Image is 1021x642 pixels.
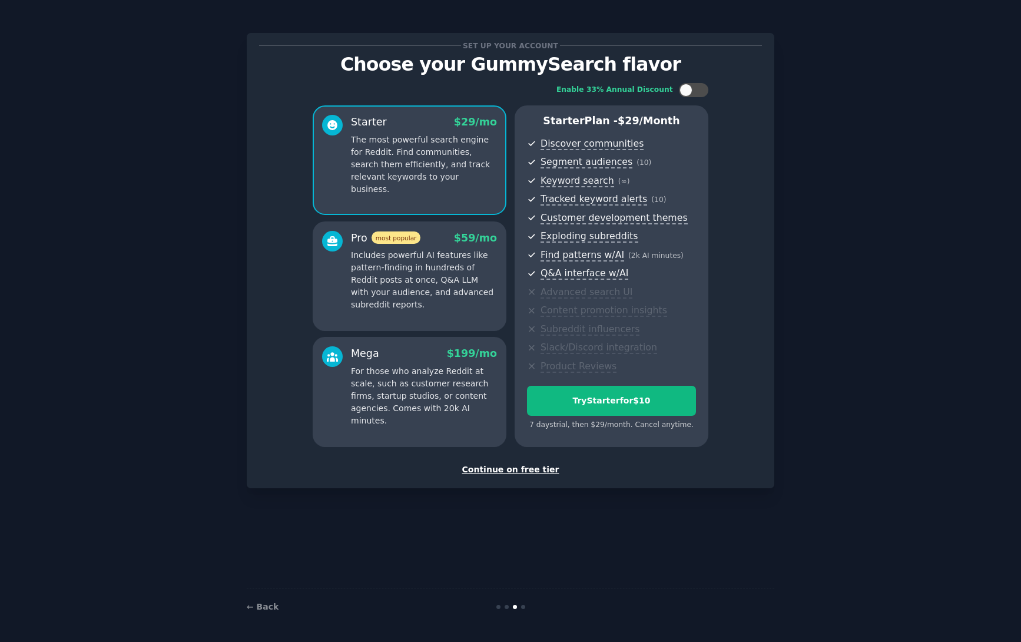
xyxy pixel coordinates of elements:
span: Advanced search UI [541,286,632,299]
span: Exploding subreddits [541,230,638,243]
div: Continue on free tier [259,464,762,476]
span: Product Reviews [541,360,616,373]
span: $ 29 /month [618,115,680,127]
div: Try Starter for $10 [528,395,695,407]
span: most popular [372,231,421,244]
span: $ 199 /mo [447,348,497,359]
p: The most powerful search engine for Reddit. Find communities, search them efficiently, and track ... [351,134,497,196]
span: Discover communities [541,138,644,150]
span: Find patterns w/AI [541,249,624,262]
a: ← Back [247,602,279,611]
div: Starter [351,115,387,130]
span: ( 10 ) [637,158,651,167]
span: Keyword search [541,175,614,187]
span: Slack/Discord integration [541,342,657,354]
div: Mega [351,346,379,361]
span: Content promotion insights [541,305,667,317]
span: ( ∞ ) [618,177,630,186]
p: Starter Plan - [527,114,696,128]
span: $ 29 /mo [454,116,497,128]
span: Segment audiences [541,156,632,168]
span: Customer development themes [541,212,688,224]
span: Tracked keyword alerts [541,193,647,206]
p: Choose your GummySearch flavor [259,54,762,75]
p: For those who analyze Reddit at scale, such as customer research firms, startup studios, or conte... [351,365,497,427]
span: Q&A interface w/AI [541,267,628,280]
span: ( 2k AI minutes ) [628,251,684,260]
button: TryStarterfor$10 [527,386,696,416]
div: Enable 33% Annual Discount [556,85,673,95]
div: 7 days trial, then $ 29 /month . Cancel anytime. [527,420,696,431]
p: Includes powerful AI features like pattern-finding in hundreds of Reddit posts at once, Q&A LLM w... [351,249,497,311]
div: Pro [351,231,420,246]
span: Set up your account [461,39,561,52]
span: Subreddit influencers [541,323,639,336]
span: ( 10 ) [651,196,666,204]
span: $ 59 /mo [454,232,497,244]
